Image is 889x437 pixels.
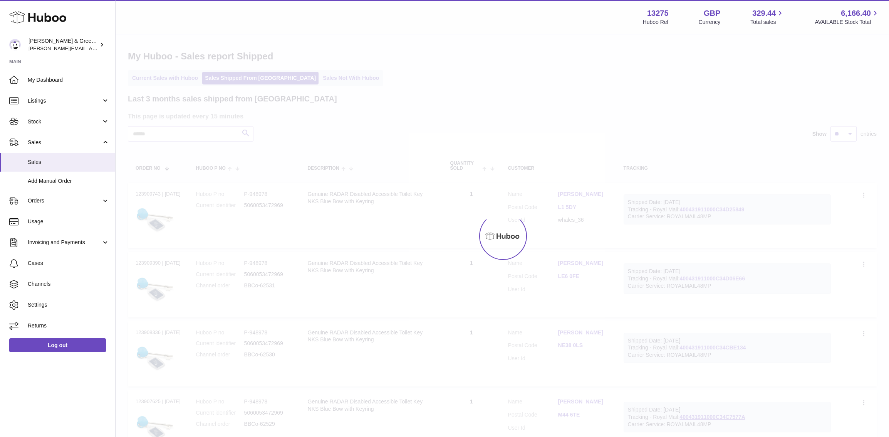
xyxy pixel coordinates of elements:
[699,19,721,26] div: Currency
[815,8,880,26] a: 6,166.40 AVAILABLE Stock Total
[750,19,785,26] span: Total sales
[28,118,101,125] span: Stock
[704,8,720,19] strong: GBP
[9,39,21,51] img: ellen@bluebadgecompany.co.uk
[28,197,101,204] span: Orders
[28,139,101,146] span: Sales
[841,8,871,19] span: 6,166.40
[28,280,109,288] span: Channels
[750,8,785,26] a: 329.44 Total sales
[647,8,669,19] strong: 13275
[28,159,109,166] span: Sales
[643,19,669,26] div: Huboo Ref
[29,37,98,52] div: [PERSON_NAME] & Green Ltd
[752,8,776,19] span: 329.44
[28,239,101,246] span: Invoicing and Payments
[28,218,109,225] span: Usage
[9,338,106,352] a: Log out
[28,97,101,105] span: Listings
[28,322,109,329] span: Returns
[29,45,154,51] span: [PERSON_NAME][EMAIL_ADDRESS][DOMAIN_NAME]
[28,177,109,185] span: Add Manual Order
[28,76,109,84] span: My Dashboard
[815,19,880,26] span: AVAILABLE Stock Total
[28,260,109,267] span: Cases
[28,301,109,309] span: Settings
